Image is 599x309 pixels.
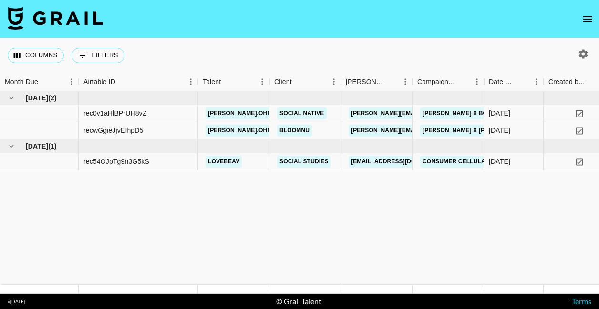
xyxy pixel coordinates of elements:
[26,93,48,103] span: [DATE]
[72,48,124,63] button: Show filters
[529,75,544,89] button: Menu
[420,107,578,119] a: [PERSON_NAME] x Bona Spray Mop Air Campaign
[203,73,221,91] div: Talent
[349,125,504,137] a: [PERSON_NAME][EMAIL_ADDRESS][DOMAIN_NAME]
[578,10,597,29] button: open drawer
[572,297,591,306] a: Terms
[277,125,312,137] a: Bloomnu
[349,156,455,168] a: [EMAIL_ADDRESS][DOMAIN_NAME]
[327,75,341,89] button: Menu
[83,108,146,118] div: rec0v1aHlBPrUH8vZ
[48,93,57,103] span: ( 2 )
[8,298,25,305] div: v [DATE]
[586,75,599,88] button: Sort
[489,157,510,166] div: 7/18/2025
[484,73,544,91] div: Date Created
[274,73,292,91] div: Client
[206,125,279,137] a: [PERSON_NAME].ohno
[349,107,504,119] a: [PERSON_NAME][EMAIL_ADDRESS][DOMAIN_NAME]
[417,73,456,91] div: Campaign (Type)
[277,107,327,119] a: Social Native
[5,139,18,153] button: hide children
[269,73,341,91] div: Client
[548,73,586,91] div: Created by Grail Team
[516,75,529,88] button: Sort
[341,73,413,91] div: Booker
[83,126,144,135] div: recwGgieJjvEIhpD5
[489,73,516,91] div: Date Created
[420,156,561,168] a: Consumer Cellular 3 Months Paid Usage
[276,297,321,306] div: © Grail Talent
[184,75,198,89] button: Menu
[48,141,57,151] span: ( 1 )
[489,108,510,118] div: 6/23/2025
[8,7,103,30] img: Grail Talent
[26,141,48,151] span: [DATE]
[255,75,269,89] button: Menu
[292,75,305,88] button: Sort
[398,75,413,89] button: Menu
[277,156,331,168] a: Social Studies
[470,75,484,89] button: Menu
[206,107,279,119] a: [PERSON_NAME].ohno
[115,75,129,88] button: Sort
[385,75,398,88] button: Sort
[5,73,38,91] div: Month Due
[346,73,385,91] div: [PERSON_NAME]
[206,156,242,168] a: lovebeav
[8,48,64,63] button: Select columns
[79,73,198,91] div: Airtable ID
[83,157,149,166] div: rec54OJpTg9n3G5kS
[83,73,115,91] div: Airtable ID
[413,73,484,91] div: Campaign (Type)
[221,75,234,88] button: Sort
[456,75,470,88] button: Sort
[5,91,18,105] button: hide children
[198,73,269,91] div: Talent
[38,75,52,88] button: Sort
[64,75,79,89] button: Menu
[489,126,510,135] div: 6/23/2025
